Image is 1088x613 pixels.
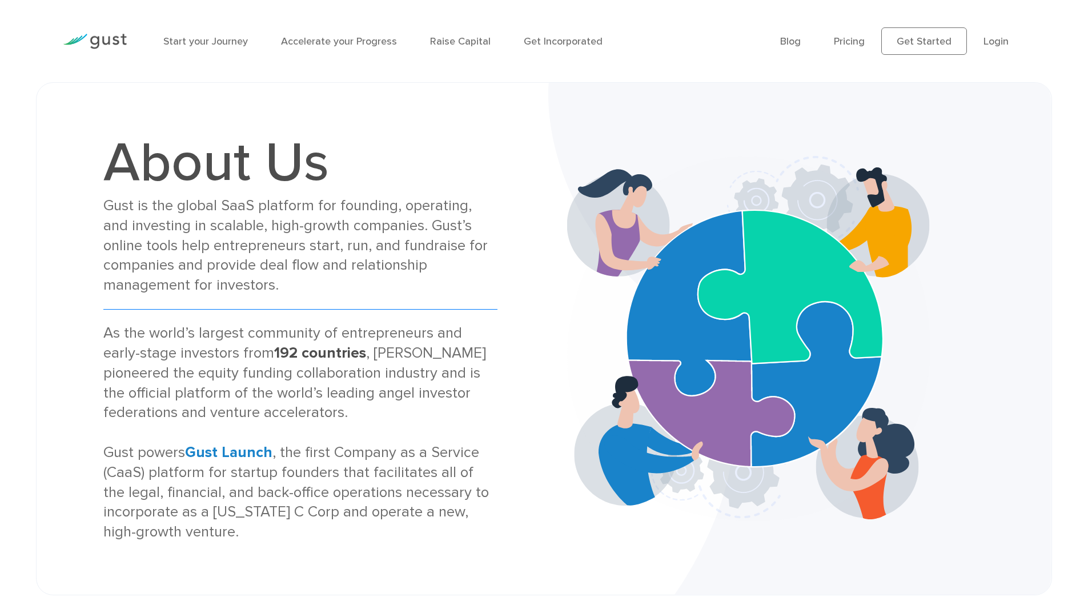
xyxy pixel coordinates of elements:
[430,35,491,47] a: Raise Capital
[103,323,497,542] div: As the world’s largest community of entrepreneurs and early-stage investors from , [PERSON_NAME] ...
[274,344,366,362] strong: 192 countries
[780,35,801,47] a: Blog
[103,135,497,190] h1: About Us
[103,196,497,295] div: Gust is the global SaaS platform for founding, operating, and investing in scalable, high-growth ...
[881,27,967,55] a: Get Started
[524,35,603,47] a: Get Incorporated
[163,35,248,47] a: Start your Journey
[185,443,272,461] a: Gust Launch
[983,35,1009,47] a: Login
[63,34,127,49] img: Gust Logo
[548,83,1051,595] img: About Us Banner Bg
[834,35,865,47] a: Pricing
[281,35,397,47] a: Accelerate your Progress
